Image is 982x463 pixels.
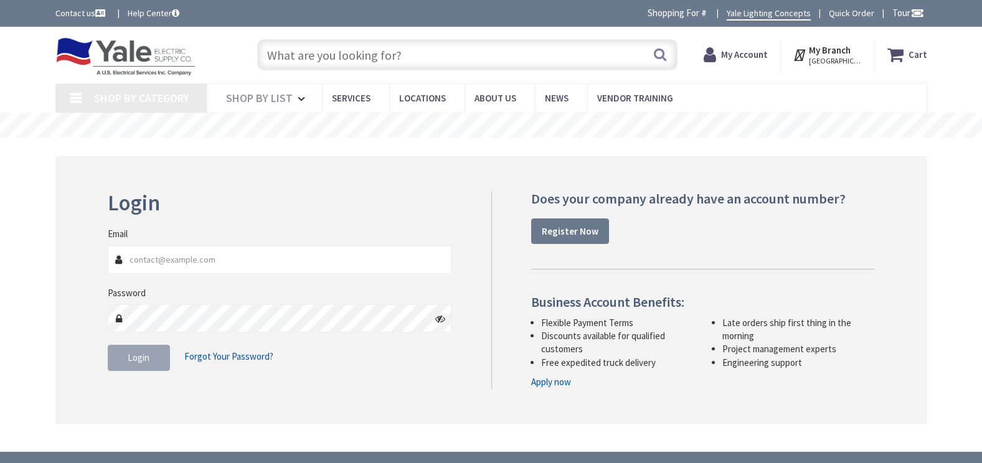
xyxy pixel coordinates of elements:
[722,342,875,355] li: Project management experts
[531,375,571,388] a: Apply now
[541,356,694,369] li: Free expedited truck delivery
[108,286,146,299] label: Password
[892,7,924,19] span: Tour
[648,7,699,19] span: Shopping For
[809,44,851,56] strong: My Branch
[545,92,569,104] span: News
[399,92,446,104] span: Locations
[541,329,694,356] li: Discounts available for qualified customers
[108,246,452,274] input: Email
[55,7,108,19] a: Contact us
[108,227,128,240] label: Email
[701,7,707,19] strong: #
[435,314,445,324] i: Click here to show/hide password
[721,49,768,60] strong: My Account
[184,345,273,368] a: Forgot Your Password?
[722,356,875,369] li: Engineering support
[887,44,927,66] a: Cart
[128,7,179,19] a: Help Center
[332,92,371,104] span: Services
[829,7,874,19] a: Quick Order
[531,294,875,309] h4: Business Account Benefits:
[94,91,189,105] span: Shop By Category
[541,316,694,329] li: Flexible Payment Terms
[108,191,452,215] h2: Login
[809,56,862,66] span: [GEOGRAPHIC_DATA], [GEOGRAPHIC_DATA]
[257,39,677,70] input: What are you looking for?
[531,191,875,206] h4: Does your company already have an account number?
[55,37,196,76] img: Yale Electric Supply Co.
[184,350,273,362] span: Forgot Your Password?
[909,44,927,66] strong: Cart
[128,352,149,363] span: Login
[704,44,768,66] a: My Account
[474,92,516,104] span: About Us
[542,225,598,237] strong: Register Now
[727,7,811,21] a: Yale Lighting Concepts
[531,218,609,245] a: Register Now
[793,44,862,66] div: My Branch [GEOGRAPHIC_DATA], [GEOGRAPHIC_DATA]
[226,91,293,105] span: Shop By List
[108,345,170,371] button: Login
[597,92,673,104] span: Vendor Training
[722,316,875,343] li: Late orders ship first thing in the morning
